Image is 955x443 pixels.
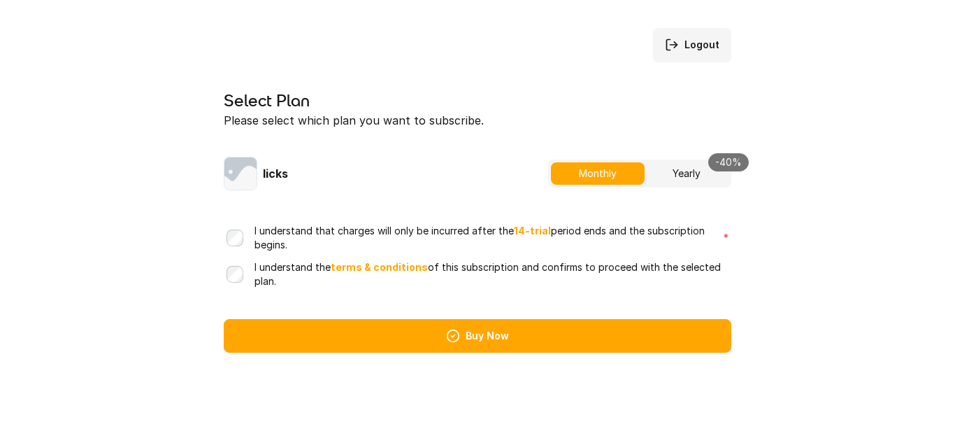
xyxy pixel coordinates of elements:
img: licks logo [224,157,257,190]
p: Please select which plan you want to subscribe. [224,112,731,129]
button: Logout [653,28,731,62]
input: I understand that charges will only be incurred after the14-trialperiod ends and the subscription... [227,230,243,246]
div: licks [224,157,288,190]
button: Yearly-40% [645,162,728,185]
input: I understand theterms & conditionsof this subscription and confirms to proceed with the selected ... [227,266,243,283]
a: terms & conditions [331,261,428,273]
h1: Select Plan [224,90,731,112]
b: 14-trial [514,225,551,237]
span: I understand that charges will only be incurred after the period ends and the subscription begins. [254,224,710,252]
span: I understand the of this subscription and confirms to proceed with the selected plan. [254,260,728,288]
span: -40% [708,153,749,171]
button: Buy Now [224,319,731,353]
button: Monthly [551,162,645,185]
